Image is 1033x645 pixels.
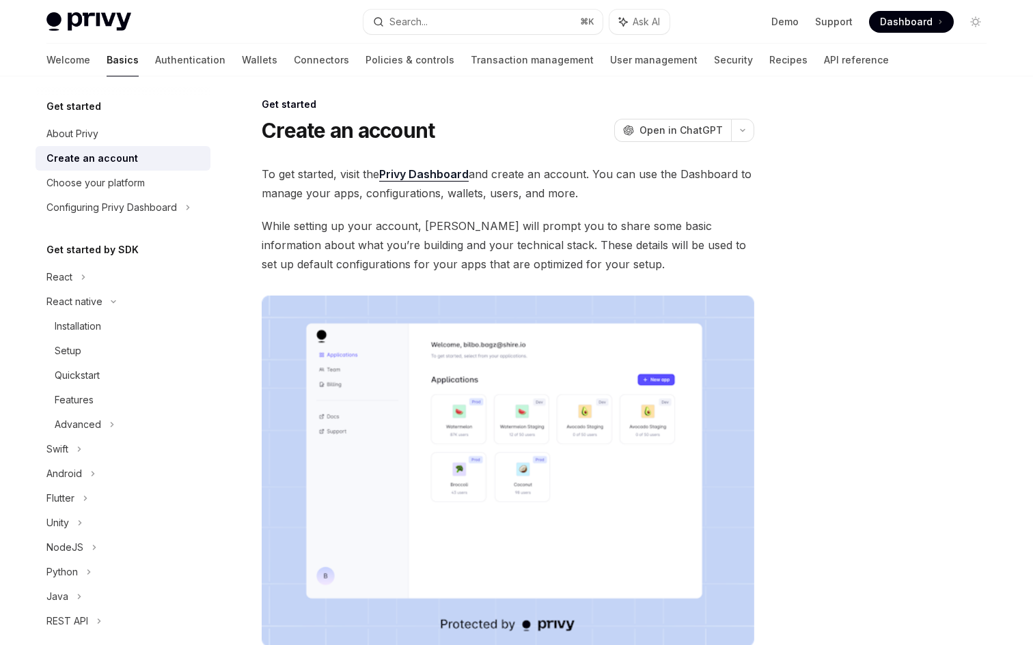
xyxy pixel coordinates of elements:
a: User management [610,44,698,76]
div: Swift [46,441,68,457]
h1: Create an account [262,118,435,143]
a: Transaction management [471,44,594,76]
div: Unity [46,515,69,531]
div: Quickstart [55,367,100,384]
a: Security [714,44,753,76]
a: Choose your platform [36,171,210,195]
a: Create an account [36,146,210,171]
h5: Get started [46,98,101,115]
a: Policies & controls [366,44,454,76]
span: Dashboard [880,15,933,29]
a: Dashboard [869,11,954,33]
a: Wallets [242,44,277,76]
a: Privy Dashboard [379,167,469,182]
button: Toggle dark mode [965,11,987,33]
span: To get started, visit the and create an account. You can use the Dashboard to manage your apps, c... [262,164,754,203]
a: About Privy [36,121,210,146]
div: Configuring Privy Dashboard [46,199,177,216]
div: Flutter [46,490,74,506]
span: Ask AI [633,15,660,29]
a: Features [36,388,210,412]
div: About Privy [46,126,98,142]
div: Search... [389,14,428,30]
div: Features [55,392,94,408]
h5: Get started by SDK [46,242,139,258]
div: Java [46,588,68,605]
div: React [46,269,72,285]
button: Ask AI [609,10,670,34]
div: Setup [55,343,81,359]
div: Android [46,465,82,482]
a: Basics [107,44,139,76]
a: Recipes [769,44,808,76]
div: Choose your platform [46,175,145,191]
img: light logo [46,12,131,31]
a: Setup [36,339,210,363]
a: Support [815,15,853,29]
div: React native [46,293,102,310]
a: Installation [36,314,210,339]
span: ⌘ K [580,16,594,27]
div: Get started [262,98,754,111]
span: While setting up your account, [PERSON_NAME] will prompt you to share some basic information abou... [262,216,754,274]
div: Installation [55,318,101,334]
div: REST API [46,613,88,629]
a: Quickstart [36,363,210,388]
div: Advanced [55,416,101,433]
a: Demo [771,15,799,29]
a: Authentication [155,44,225,76]
span: Open in ChatGPT [639,124,723,137]
div: Create an account [46,150,138,167]
a: API reference [824,44,889,76]
div: Python [46,564,78,580]
button: Open in ChatGPT [614,119,731,142]
a: Welcome [46,44,90,76]
button: Search...⌘K [363,10,603,34]
a: Connectors [294,44,349,76]
div: NodeJS [46,539,83,556]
